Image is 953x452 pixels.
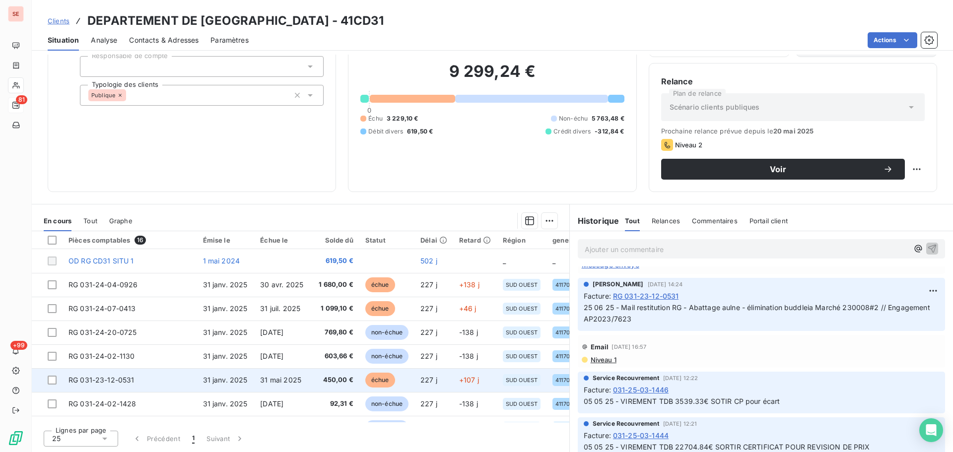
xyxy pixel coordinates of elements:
[506,306,538,312] span: SUD OUEST
[203,399,248,408] span: 31 janv. 2025
[8,430,24,446] img: Logo LeanPay
[135,236,146,245] span: 16
[365,301,395,316] span: échue
[459,280,479,289] span: +138 j
[648,281,683,287] span: [DATE] 14:24
[68,376,135,384] span: RG 031-23-12-0531
[503,236,541,244] div: Région
[68,257,134,265] span: OD RG CD31 SITU 1
[506,377,538,383] span: SUD OUEST
[126,91,134,100] input: Ajouter une valeur
[584,385,611,395] span: Facture :
[16,95,27,104] span: 81
[68,236,191,245] div: Pièces comptables
[591,343,609,351] span: Email
[48,16,69,26] a: Clients
[260,236,307,244] div: Échue le
[420,280,437,289] span: 227 j
[129,35,199,45] span: Contacts & Adresses
[420,352,437,360] span: 227 j
[459,352,478,360] span: -138 j
[459,328,478,336] span: -138 j
[68,304,136,313] span: RG 031-24-07-0413
[407,127,433,136] span: 619,50 €
[552,236,611,244] div: generalAccountId
[420,328,437,336] span: 227 j
[201,428,251,449] button: Suivant
[203,352,248,360] span: 31 janv. 2025
[663,375,698,381] span: [DATE] 12:22
[613,430,669,441] span: 031-25-03-1444
[365,420,408,435] span: non-échue
[663,421,697,427] span: [DATE] 12:21
[559,114,588,123] span: Non-échu
[365,325,408,340] span: non-échue
[420,399,437,408] span: 227 j
[8,6,24,22] div: SE
[670,102,760,112] span: Scénario clients publiques
[319,375,353,385] span: 450,00 €
[570,215,619,227] h6: Historique
[661,127,925,135] span: Prochaine relance prévue depuis le
[584,443,870,451] span: 05 05 25 - VIREMENT TDB 22704.84€ SORTIR CERTIFICAT POUR REVISION DE PRIX
[44,217,71,225] span: En cours
[10,341,27,350] span: +99
[675,141,702,149] span: Niveau 2
[88,62,96,71] input: Ajouter une valeur
[592,114,624,123] span: 5 763,48 €
[595,127,624,136] span: -312,84 €
[420,257,437,265] span: 502 j
[368,114,383,123] span: Échu
[319,399,353,409] span: 92,31 €
[593,280,644,289] span: [PERSON_NAME]
[203,280,248,289] span: 31 janv. 2025
[126,428,186,449] button: Précédent
[319,304,353,314] span: 1 099,10 €
[109,217,133,225] span: Graphe
[365,373,395,387] span: échue
[203,328,248,336] span: 31 janv. 2025
[555,353,580,359] span: 41170004
[506,282,538,288] span: SUD OUEST
[506,353,538,359] span: SUD OUEST
[367,106,371,114] span: 0
[260,376,301,384] span: 31 mai 2025
[203,376,248,384] span: 31 janv. 2025
[365,236,408,244] div: Statut
[260,328,283,336] span: [DATE]
[48,17,69,25] span: Clients
[652,217,680,225] span: Relances
[673,165,883,173] span: Voir
[387,114,418,123] span: 3 229,10 €
[360,62,624,91] h2: 9 299,24 €
[48,35,79,45] span: Situation
[319,280,353,290] span: 1 680,00 €
[210,35,249,45] span: Paramètres
[590,356,616,364] span: Niveau 1
[555,377,580,383] span: 41170004
[555,282,580,288] span: 41170004
[192,434,195,444] span: 1
[319,236,353,244] div: Solde dû
[365,277,395,292] span: échue
[773,127,814,135] span: 20 mai 2025
[203,304,248,313] span: 31 janv. 2025
[555,306,580,312] span: 41170004
[661,75,925,87] h6: Relance
[692,217,738,225] span: Commentaires
[420,304,437,313] span: 227 j
[661,159,905,180] button: Voir
[506,329,538,335] span: SUD OUEST
[83,217,97,225] span: Tout
[506,401,538,407] span: SUD OUEST
[553,127,591,136] span: Crédit divers
[260,352,283,360] span: [DATE]
[68,328,137,336] span: RG 031-24-20-0725
[555,401,580,407] span: 41170004
[52,434,61,444] span: 25
[260,304,300,313] span: 31 juil. 2025
[584,430,611,441] span: Facture :
[503,257,506,265] span: _
[613,385,669,395] span: 031-25-03-1446
[260,399,283,408] span: [DATE]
